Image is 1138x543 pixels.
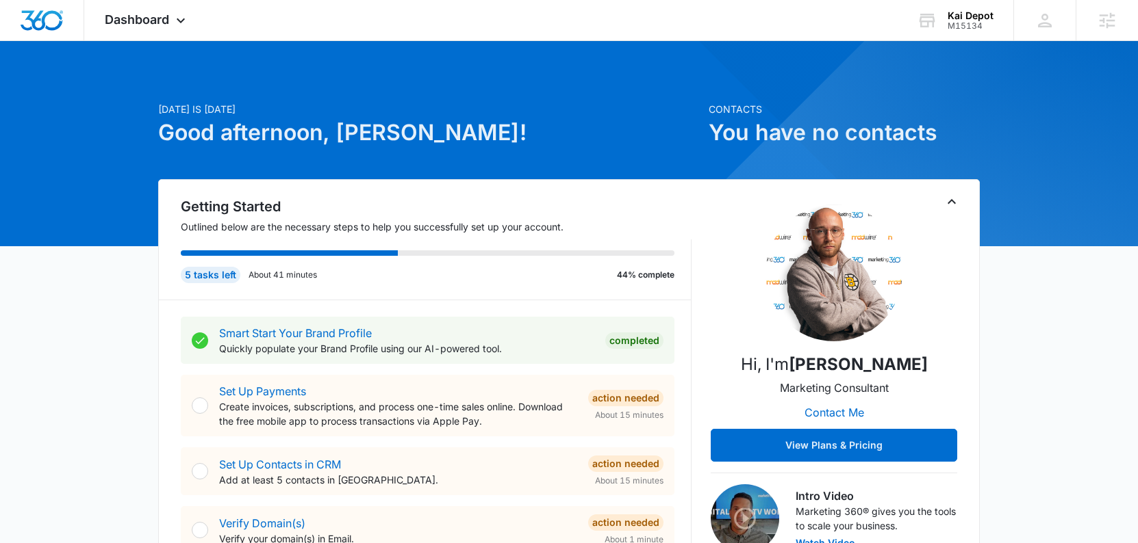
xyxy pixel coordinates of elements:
[219,399,577,428] p: Create invoices, subscriptions, and process one-time sales online. Download the free mobile app t...
[605,332,663,349] div: Completed
[796,488,957,504] h3: Intro Video
[105,12,169,27] span: Dashboard
[219,384,306,398] a: Set Up Payments
[595,409,663,421] span: About 15 minutes
[158,102,700,116] p: [DATE] is [DATE]
[741,352,928,377] p: Hi, I'm
[709,102,980,116] p: Contacts
[796,504,957,533] p: Marketing 360® gives you the tools to scale your business.
[789,354,928,374] strong: [PERSON_NAME]
[158,116,700,149] h1: Good afternoon, [PERSON_NAME]!
[709,116,980,149] h1: You have no contacts
[617,269,674,281] p: 44% complete
[780,380,889,396] p: Marketing Consultant
[766,204,902,341] img: Austyn Binkly
[588,455,663,472] div: Action Needed
[948,10,994,21] div: account name
[219,473,577,487] p: Add at least 5 contacts in [GEOGRAPHIC_DATA].
[181,196,692,217] h2: Getting Started
[711,429,957,462] button: View Plans & Pricing
[219,341,594,356] p: Quickly populate your Brand Profile using our AI-powered tool.
[595,475,663,487] span: About 15 minutes
[219,458,341,471] a: Set Up Contacts in CRM
[948,21,994,31] div: account id
[181,267,240,283] div: 5 tasks left
[944,194,960,210] button: Toggle Collapse
[181,220,692,234] p: Outlined below are the necessary steps to help you successfully set up your account.
[249,269,317,281] p: About 41 minutes
[791,396,878,429] button: Contact Me
[219,516,305,530] a: Verify Domain(s)
[588,390,663,406] div: Action Needed
[588,514,663,531] div: Action Needed
[219,326,372,340] a: Smart Start Your Brand Profile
